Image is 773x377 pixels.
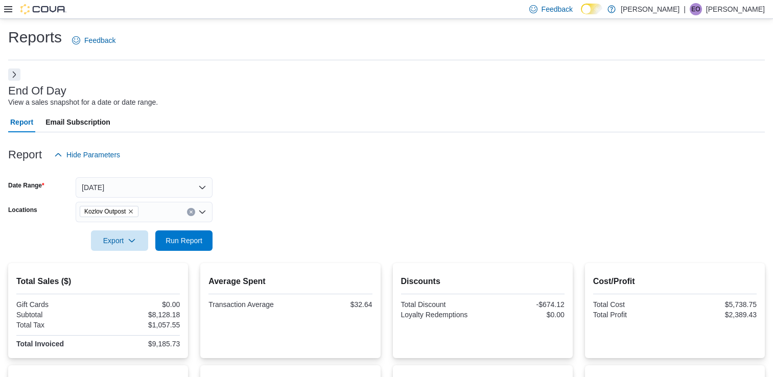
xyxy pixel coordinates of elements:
[84,206,126,217] span: Kozlov Outpost
[208,275,372,288] h2: Average Spent
[128,208,134,215] button: Remove Kozlov Outpost from selection in this group
[100,321,180,329] div: $1,057.55
[155,230,213,251] button: Run Report
[10,112,33,132] span: Report
[100,311,180,319] div: $8,128.18
[8,181,44,190] label: Date Range
[706,3,765,15] p: [PERSON_NAME]
[80,206,138,217] span: Kozlov Outpost
[593,275,757,288] h2: Cost/Profit
[45,112,110,132] span: Email Subscription
[581,4,602,14] input: Dark Mode
[401,300,481,309] div: Total Discount
[8,85,66,97] h3: End Of Day
[8,68,20,81] button: Next
[8,206,37,214] label: Locations
[16,321,96,329] div: Total Tax
[20,4,66,14] img: Cova
[198,208,206,216] button: Open list of options
[187,208,195,216] button: Clear input
[593,300,673,309] div: Total Cost
[292,300,372,309] div: $32.64
[100,300,180,309] div: $0.00
[16,275,180,288] h2: Total Sales ($)
[684,3,686,15] p: |
[401,311,481,319] div: Loyalty Redemptions
[76,177,213,198] button: [DATE]
[542,4,573,14] span: Feedback
[97,230,142,251] span: Export
[8,149,42,161] h3: Report
[16,340,64,348] strong: Total Invoiced
[166,235,202,246] span: Run Report
[677,311,757,319] div: $2,389.43
[68,30,120,51] a: Feedback
[8,97,158,108] div: View a sales snapshot for a date or date range.
[677,300,757,309] div: $5,738.75
[485,300,565,309] div: -$674.12
[485,311,565,319] div: $0.00
[208,300,288,309] div: Transaction Average
[593,311,673,319] div: Total Profit
[8,27,62,48] h1: Reports
[401,275,565,288] h2: Discounts
[91,230,148,251] button: Export
[16,300,96,309] div: Gift Cards
[16,311,96,319] div: Subtotal
[621,3,680,15] p: [PERSON_NAME]
[690,3,702,15] div: Eden O'Reilly
[50,145,124,165] button: Hide Parameters
[691,3,700,15] span: EO
[84,35,115,45] span: Feedback
[100,340,180,348] div: $9,185.73
[66,150,120,160] span: Hide Parameters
